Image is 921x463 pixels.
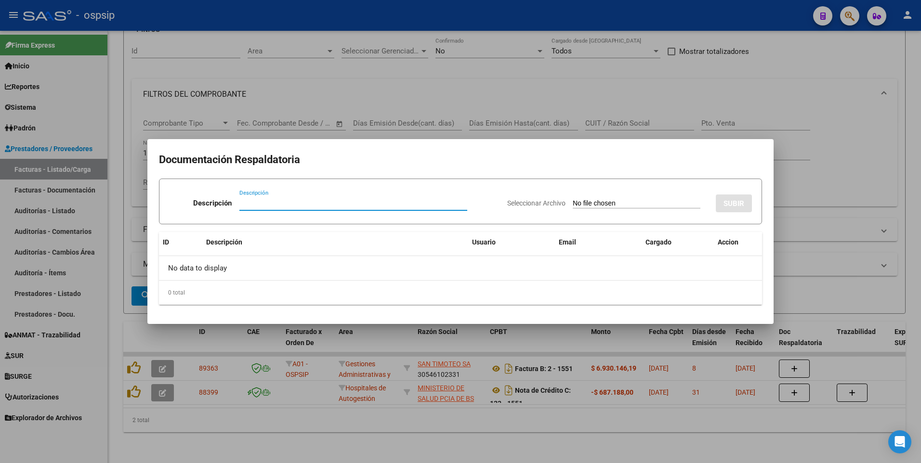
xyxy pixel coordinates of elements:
span: Cargado [645,238,671,246]
datatable-header-cell: Usuario [468,232,555,253]
span: Accion [718,238,738,246]
span: Usuario [472,238,496,246]
span: Descripción [206,238,242,246]
datatable-header-cell: Descripción [202,232,468,253]
p: Descripción [193,198,232,209]
datatable-header-cell: Cargado [642,232,714,253]
span: Seleccionar Archivo [507,199,566,207]
span: ID [163,238,169,246]
span: Email [559,238,576,246]
datatable-header-cell: Accion [714,232,762,253]
div: No data to display [159,256,762,280]
datatable-header-cell: ID [159,232,202,253]
span: SUBIR [724,199,744,208]
datatable-header-cell: Email [555,232,642,253]
button: SUBIR [716,194,752,212]
div: Open Intercom Messenger [888,430,911,453]
h2: Documentación Respaldatoria [159,151,762,169]
div: 0 total [159,281,762,305]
